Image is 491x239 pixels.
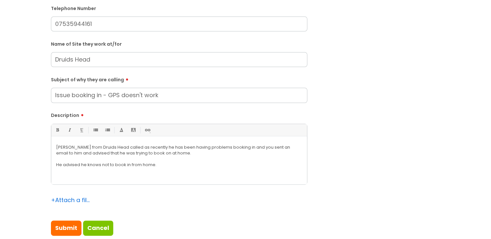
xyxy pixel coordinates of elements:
[51,221,81,235] input: Submit
[65,126,73,134] a: Italic (Ctrl-I)
[51,110,307,118] label: Description
[129,126,137,134] a: Back Color
[77,126,85,134] a: Underline(Ctrl-U)
[51,195,90,205] div: Attach a file
[83,221,113,235] a: Cancel
[56,144,302,156] p: [PERSON_NAME] from Druids Head called as recently he has been having problems booking in and you ...
[143,126,151,134] a: Link
[53,126,61,134] a: Bold (Ctrl-B)
[103,126,111,134] a: 1. Ordered List (Ctrl-Shift-8)
[51,75,307,83] label: Subject of why they are calling
[51,5,307,11] label: Telephone Number
[117,126,125,134] a: Font Color
[56,162,302,168] p: He advised he knows not to book in from home.
[51,40,307,47] label: Name of Site they work at/for
[91,126,99,134] a: • Unordered List (Ctrl-Shift-7)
